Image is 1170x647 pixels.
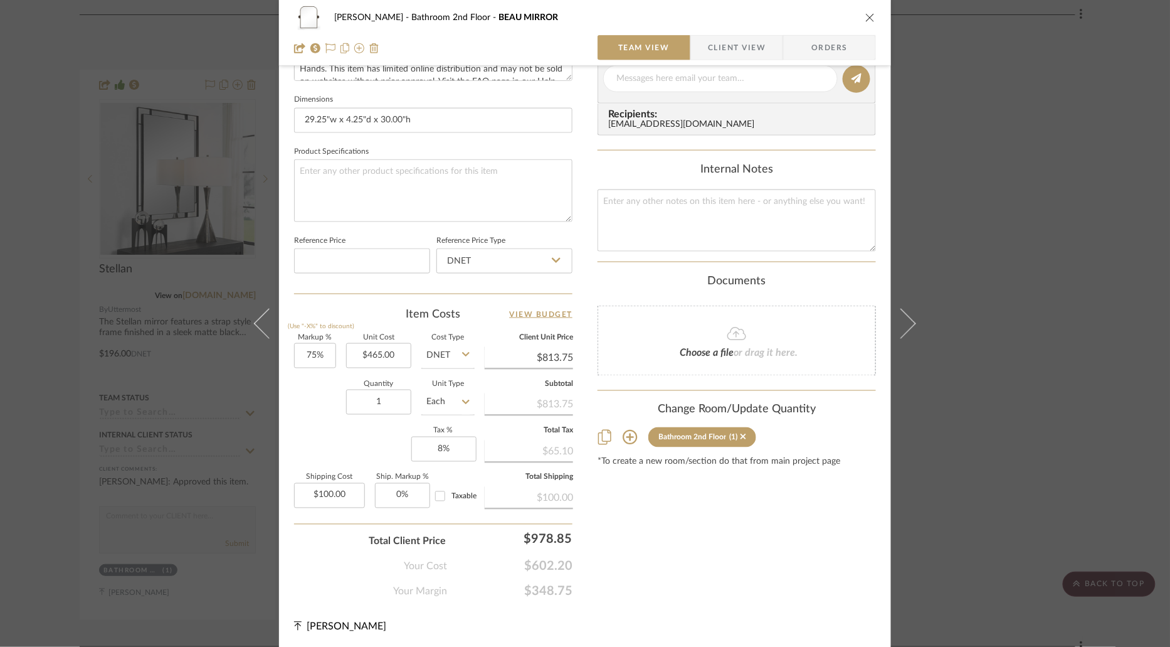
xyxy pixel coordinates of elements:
[421,334,475,341] label: Cost Type
[294,97,333,103] label: Dimensions
[618,35,670,60] span: Team View
[294,238,345,244] label: Reference Price
[404,559,447,574] span: Your Cost
[346,334,411,341] label: Unit Cost
[708,35,766,60] span: Client View
[498,13,558,22] span: BEAU MIRROR
[447,584,572,599] span: $348.75
[658,433,726,442] div: Bathroom 2nd Floor
[294,108,572,133] input: Enter the dimensions of this item
[485,474,573,481] label: Total Shipping
[452,527,577,552] div: $978.85
[334,13,411,22] span: [PERSON_NAME]
[294,474,365,481] label: Shipping Cost
[510,307,573,322] a: View Budget
[294,307,572,322] div: Item Costs
[485,486,573,508] div: $100.00
[865,12,876,23] button: close
[369,43,379,53] img: Remove from project
[375,474,430,481] label: Ship. Markup %
[598,163,876,177] div: Internal Notes
[598,275,876,289] div: Documents
[598,457,876,468] div: *To create a new room/section do that from main project page
[369,534,446,549] span: Total Client Price
[346,382,411,388] label: Quantity
[485,439,573,462] div: $65.10
[680,348,734,358] span: Choose a file
[485,428,573,434] label: Total Tax
[294,149,369,155] label: Product Specifications
[421,382,475,388] label: Unit Type
[411,13,498,22] span: Bathroom 2nd Floor
[734,348,798,358] span: or drag it here.
[598,404,876,417] div: Change Room/Update Quantity
[294,334,336,341] label: Markup %
[798,35,862,60] span: Orders
[307,622,386,632] span: [PERSON_NAME]
[485,334,573,341] label: Client Unit Price
[485,382,573,388] label: Subtotal
[436,238,505,244] label: Reference Price Type
[411,428,475,434] label: Tax %
[447,559,572,574] span: $602.20
[294,5,324,30] img: 739c536e-4f2c-48b9-b4ae-816b84f39f0b_48x40.jpg
[608,109,870,120] span: Recipients:
[393,584,447,599] span: Your Margin
[485,392,573,415] div: $813.75
[729,433,737,442] div: (1)
[451,493,477,500] span: Taxable
[608,120,870,130] div: [EMAIL_ADDRESS][DOMAIN_NAME]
